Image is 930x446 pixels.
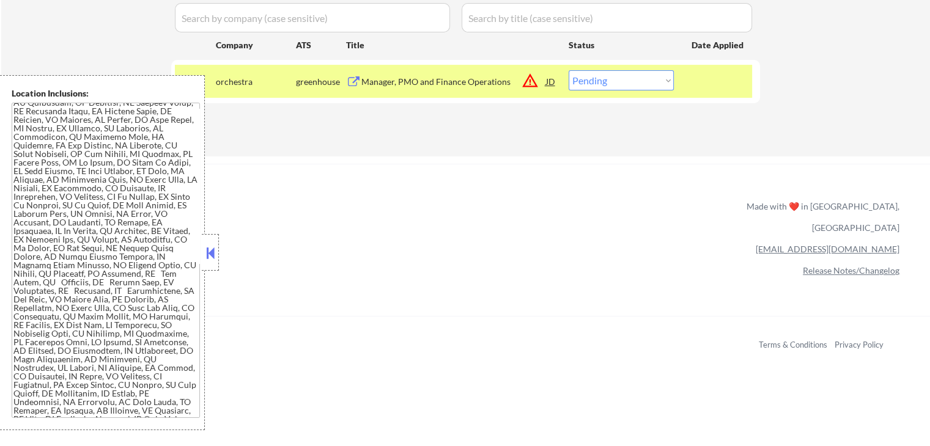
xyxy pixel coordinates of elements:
div: Made with ❤️ in [GEOGRAPHIC_DATA], [GEOGRAPHIC_DATA] [742,196,899,238]
div: Manager, PMO and Finance Operations [361,76,546,88]
a: Refer & earn free applications 👯‍♀️ [24,213,491,225]
div: ATS [296,39,346,51]
div: JD [545,70,557,92]
a: [EMAIL_ADDRESS][DOMAIN_NAME] [756,244,899,254]
input: Search by title (case sensitive) [462,3,752,32]
button: warning_amber [522,72,539,89]
div: Location Inclusions: [12,87,200,100]
a: Terms & Conditions [759,340,827,349]
div: Date Applied [692,39,745,51]
div: greenhouse [296,76,346,88]
a: Release Notes/Changelog [803,265,899,276]
div: Status [569,34,674,56]
div: orchestra [216,76,296,88]
input: Search by company (case sensitive) [175,3,450,32]
div: Title [346,39,557,51]
a: Privacy Policy [835,340,884,349]
div: Company [216,39,296,51]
